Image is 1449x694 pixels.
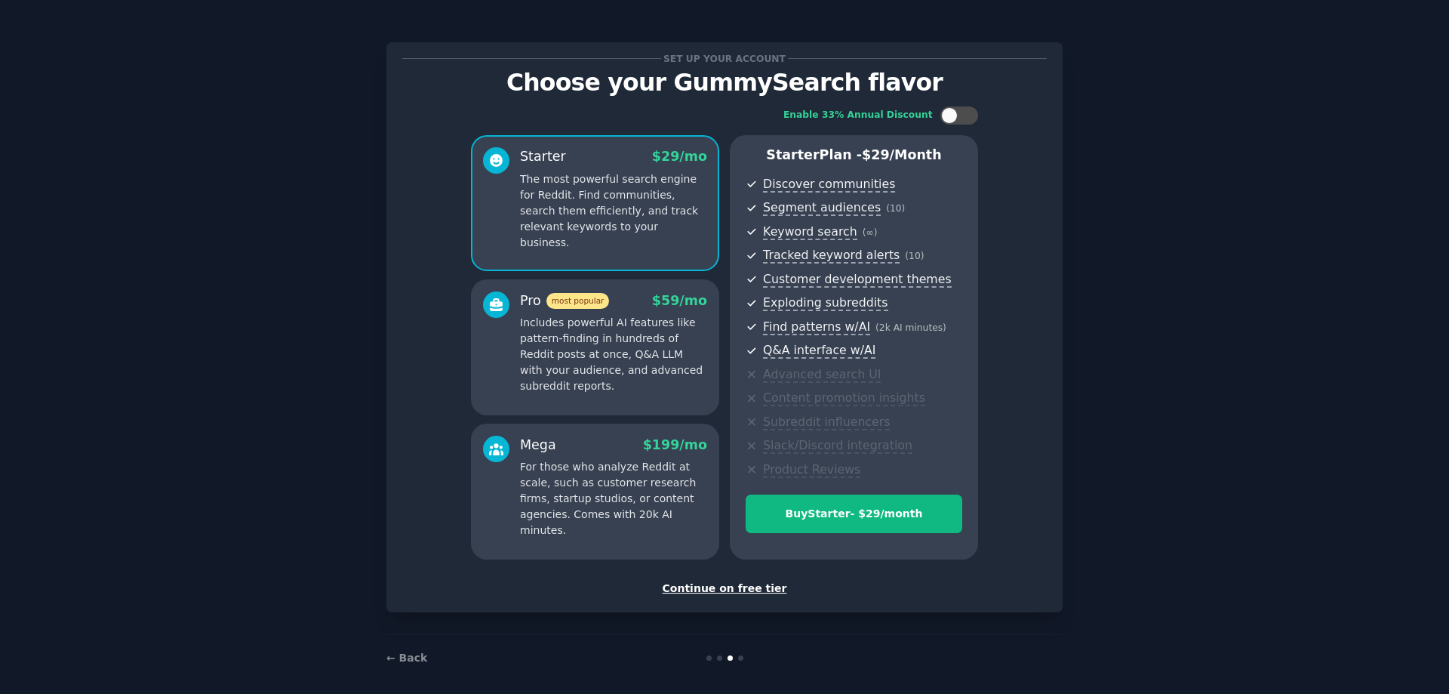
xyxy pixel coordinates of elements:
span: ( 10 ) [886,203,905,214]
div: Enable 33% Annual Discount [783,109,933,122]
span: $ 199 /mo [643,437,707,452]
p: For those who analyze Reddit at scale, such as customer research firms, startup studios, or conte... [520,459,707,538]
span: Product Reviews [763,462,860,478]
span: Set up your account [661,51,789,66]
span: Tracked keyword alerts [763,248,900,264]
p: Choose your GummySearch flavor [402,69,1047,96]
span: Q&A interface w/AI [763,343,875,359]
span: Segment audiences [763,200,881,216]
span: $ 59 /mo [652,293,707,308]
span: Find patterns w/AI [763,319,870,335]
span: Content promotion insights [763,390,925,406]
span: $ 29 /mo [652,149,707,164]
a: ← Back [386,652,427,664]
div: Starter [520,147,566,166]
span: ( 10 ) [905,251,924,261]
button: BuyStarter- $29/month [746,495,962,533]
span: $ 29 /month [862,147,942,162]
div: Continue on free tier [402,581,1047,597]
p: Starter Plan - [746,146,962,165]
span: most popular [546,293,610,309]
div: Buy Starter - $ 29 /month [746,506,961,522]
span: Subreddit influencers [763,415,890,430]
p: The most powerful search engine for Reddit. Find communities, search them efficiently, and track ... [520,171,707,251]
span: ( 2k AI minutes ) [875,322,946,333]
span: Customer development themes [763,272,952,288]
p: Includes powerful AI features like pattern-finding in hundreds of Reddit posts at once, Q&A LLM w... [520,315,707,394]
span: Exploding subreddits [763,295,888,311]
span: Advanced search UI [763,367,881,383]
span: ( ∞ ) [863,227,878,238]
div: Pro [520,291,609,310]
span: Discover communities [763,177,895,193]
div: Mega [520,436,556,455]
span: Slack/Discord integration [763,438,912,454]
span: Keyword search [763,224,857,240]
